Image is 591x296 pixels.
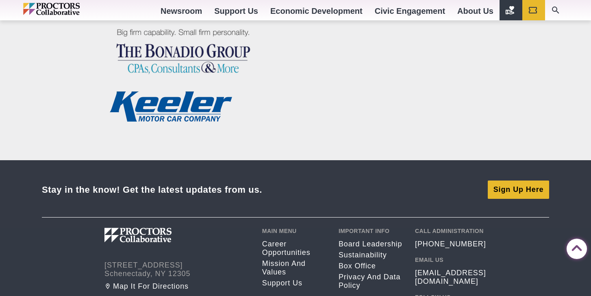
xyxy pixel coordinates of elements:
img: Proctors logo [104,228,214,242]
h2: Call Administration [415,228,487,234]
a: Board Leadership [339,240,403,248]
a: Sign Up Here [488,181,549,198]
address: [STREET_ADDRESS] Schenectady, NY 12305 [104,261,250,278]
div: Stay in the know! Get the latest updates from us. [42,184,262,195]
a: Box Office [339,262,403,270]
h2: Important Info [339,228,403,234]
a: Map it for directions [104,282,250,291]
a: Privacy and Data Policy [339,273,403,290]
a: Mission and Values [262,259,326,276]
img: Proctors logo [23,3,115,15]
a: [PHONE_NUMBER] [415,240,486,248]
a: [EMAIL_ADDRESS][DOMAIN_NAME] [415,269,487,286]
a: Career opportunities [262,240,326,257]
a: Back to Top [567,239,583,255]
h2: Email Us [415,257,487,263]
a: Support Us [262,279,326,287]
h2: Main Menu [262,228,326,234]
a: Sustainability [339,251,403,259]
